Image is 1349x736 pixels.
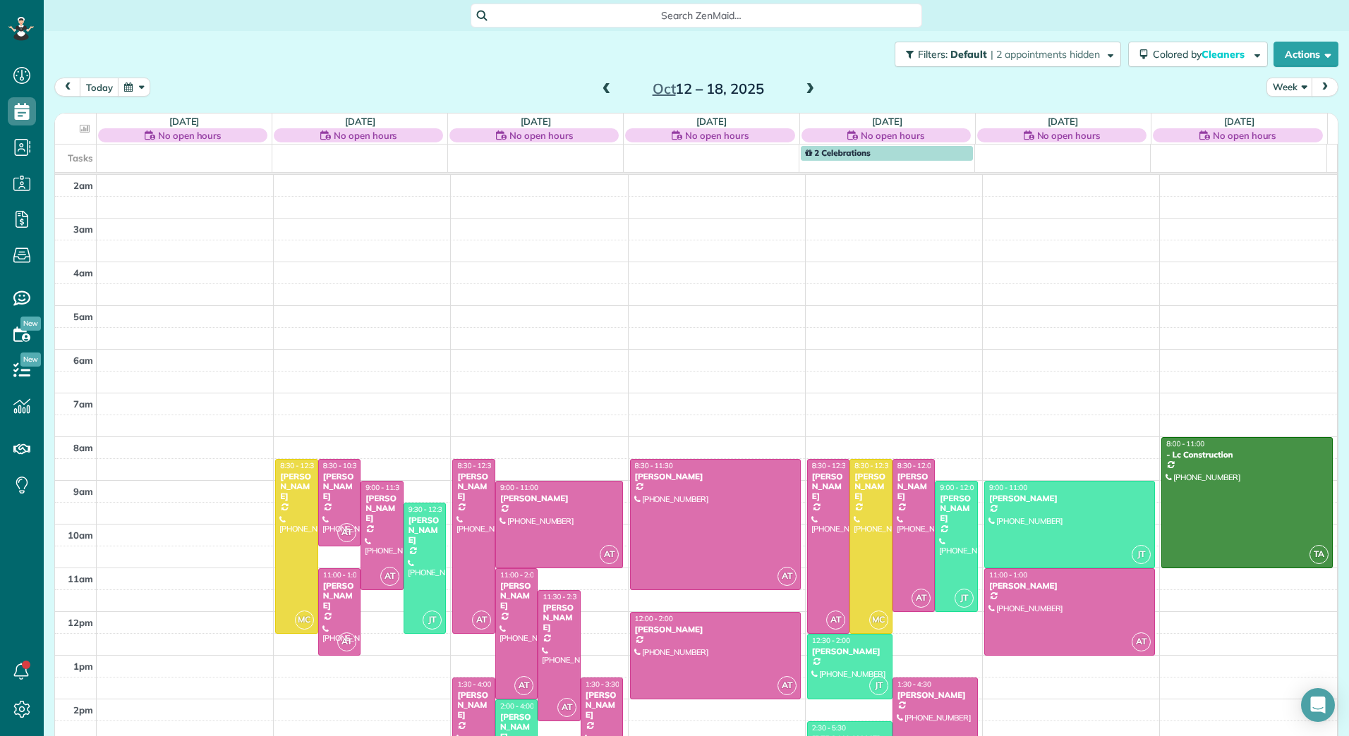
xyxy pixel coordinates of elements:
span: No open hours [685,128,749,142]
button: next [1312,78,1338,97]
span: 12pm [68,617,93,628]
span: 6am [73,355,93,366]
span: 8:30 - 12:30 [280,461,318,470]
span: 8:00 - 11:00 [1166,439,1204,448]
span: 9:00 - 11:30 [365,483,404,492]
a: Filters: Default | 2 appointments hidden [888,42,1121,67]
span: 2:00 - 4:00 [500,701,534,711]
span: MC [295,611,314,630]
button: today [80,78,119,97]
div: Open Intercom Messenger [1301,688,1335,722]
span: 8:30 - 10:30 [323,461,361,470]
span: 2pm [73,704,93,716]
div: [PERSON_NAME] [322,581,357,611]
span: AT [1132,632,1151,651]
span: AT [600,545,619,564]
div: [PERSON_NAME] [408,515,442,546]
span: 11:00 - 1:00 [989,570,1027,579]
span: No open hours [861,128,924,142]
span: AT [557,698,576,717]
span: 1:30 - 4:00 [457,680,491,689]
span: 1:30 - 3:30 [586,680,619,689]
span: AT [380,567,399,586]
div: [PERSON_NAME] [456,472,491,502]
div: [PERSON_NAME] [811,646,888,656]
span: 5am [73,311,93,322]
span: 8:30 - 12:30 [812,461,850,470]
span: 10am [68,529,93,541]
span: No open hours [1037,128,1101,142]
span: 2am [73,180,93,191]
div: [PERSON_NAME] [634,625,797,634]
span: JT [869,676,888,695]
div: [PERSON_NAME] [988,581,1151,591]
span: No open hours [158,128,222,142]
span: 11:00 - 1:00 [323,570,361,579]
a: [DATE] [1048,116,1078,127]
span: 8:30 - 11:30 [635,461,673,470]
div: [PERSON_NAME] [897,690,974,700]
h2: 12 – 18, 2025 [620,81,797,97]
span: Oct [653,80,676,97]
span: 2 Celebrations [805,147,871,158]
div: [PERSON_NAME] [897,472,931,502]
span: No open hours [509,128,573,142]
div: [PERSON_NAME] [279,472,314,502]
span: 12:30 - 2:00 [812,636,850,645]
span: 7am [73,398,93,410]
button: Filters: Default | 2 appointments hidden [895,42,1121,67]
span: No open hours [334,128,397,142]
span: AT [514,676,533,695]
button: Week [1266,78,1313,97]
span: AT [472,611,491,630]
span: AT [778,676,797,695]
span: JT [955,589,974,608]
span: 3am [73,223,93,235]
div: - Lc Construction [1166,450,1329,460]
div: [PERSON_NAME] [939,493,974,524]
div: [PERSON_NAME] [585,690,619,720]
div: [PERSON_NAME] [322,472,357,502]
a: [DATE] [696,116,727,127]
div: [PERSON_NAME] [854,472,888,502]
div: [PERSON_NAME] [811,472,846,502]
button: Colored byCleaners [1128,42,1268,67]
div: [PERSON_NAME] [500,581,534,611]
span: New [20,352,41,367]
span: 8:30 - 12:30 [457,461,495,470]
span: New [20,317,41,331]
span: MC [869,611,888,630]
a: [DATE] [872,116,902,127]
div: [PERSON_NAME] [634,472,797,482]
span: | 2 appointments hidden [991,48,1100,61]
span: 8:30 - 12:30 [854,461,893,470]
span: 9:00 - 11:00 [989,483,1027,492]
span: JT [1132,545,1151,564]
span: 1pm [73,661,93,672]
span: 11am [68,573,93,584]
a: [DATE] [1224,116,1254,127]
button: prev [54,78,81,97]
a: [DATE] [521,116,551,127]
span: 9am [73,486,93,497]
div: [PERSON_NAME] [365,493,399,524]
div: [PERSON_NAME] [542,603,576,633]
div: [PERSON_NAME] [500,493,619,503]
a: [DATE] [345,116,375,127]
span: No open hours [1213,128,1276,142]
span: 9:00 - 12:00 [940,483,978,492]
span: Colored by [1153,48,1250,61]
span: 12:00 - 2:00 [635,614,673,623]
span: 2:30 - 5:30 [812,723,846,732]
span: 9:00 - 11:00 [500,483,538,492]
span: JT [423,611,442,630]
span: AT [337,523,356,542]
button: Actions [1274,42,1338,67]
span: 11:00 - 2:00 [500,570,538,579]
span: Filters: [918,48,948,61]
span: AT [778,567,797,586]
span: AT [337,632,356,651]
span: AT [826,611,845,630]
span: 11:30 - 2:30 [543,592,581,601]
span: 8am [73,442,93,453]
